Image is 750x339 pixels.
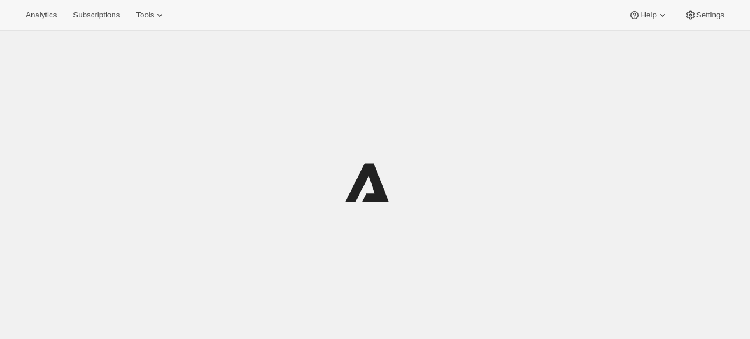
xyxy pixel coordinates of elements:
span: Settings [696,10,724,20]
span: Subscriptions [73,10,120,20]
button: Settings [678,7,731,23]
span: Tools [136,10,154,20]
button: Help [622,7,675,23]
span: Analytics [26,10,57,20]
span: Help [640,10,656,20]
button: Analytics [19,7,64,23]
button: Subscriptions [66,7,127,23]
button: Tools [129,7,173,23]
